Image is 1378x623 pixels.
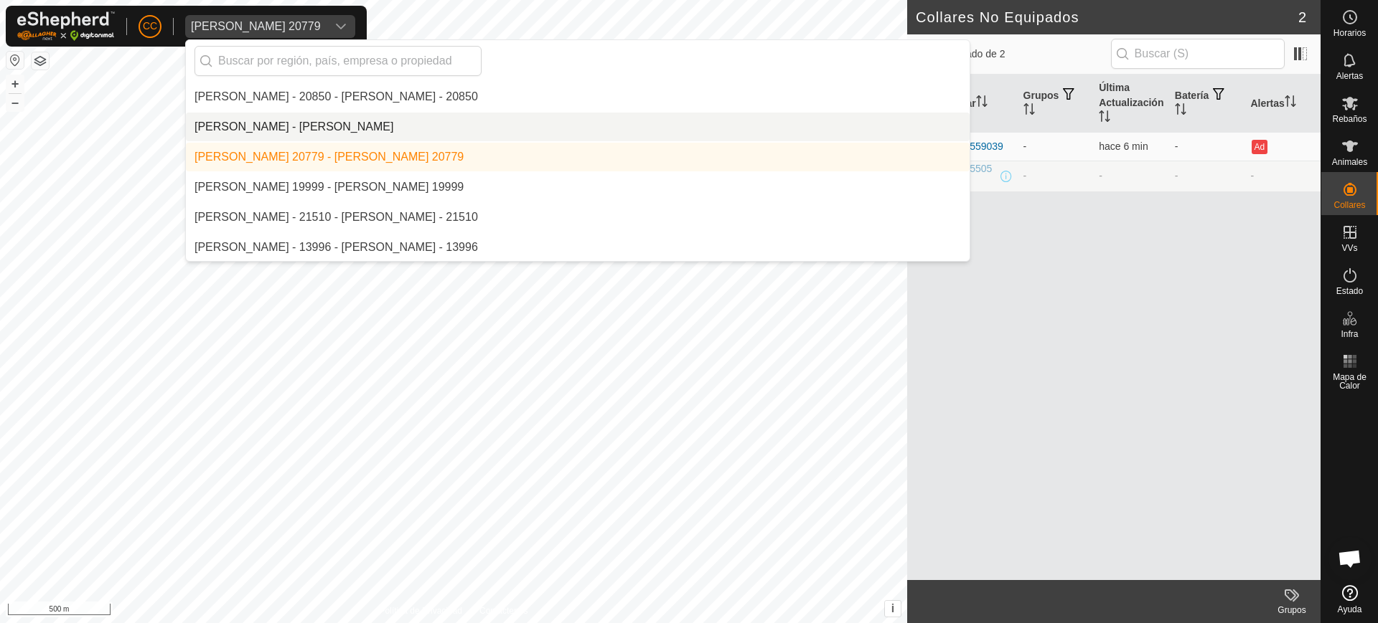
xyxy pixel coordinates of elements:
li: Alejandro Castellano Barrero - 21510 [186,203,970,232]
a: Política de Privacidad [380,604,462,617]
div: [PERSON_NAME] - 13996 - [PERSON_NAME] - 13996 [194,239,478,256]
td: - [1169,161,1245,191]
div: [PERSON_NAME] - 20850 - [PERSON_NAME] - 20850 [194,88,478,105]
div: [PERSON_NAME] 20779 [191,21,321,32]
span: Mapa de Calor [1325,373,1374,390]
span: 2 [1298,6,1306,28]
li: Alcira Caballero Yugueros 20779 [186,143,970,171]
span: Rebaños [1332,115,1367,123]
th: Grupos [1018,75,1094,133]
th: Batería [1169,75,1245,133]
span: Ayuda [1338,605,1362,614]
p-sorticon: Activar para ordenar [1285,98,1296,109]
span: Alcira Caballero Yugueros 20779 [185,15,327,38]
div: [PERSON_NAME] - [PERSON_NAME] [194,118,393,135]
div: [PERSON_NAME] 20779 - [PERSON_NAME] 20779 [194,148,464,166]
div: [PERSON_NAME] - 21510 - [PERSON_NAME] - 21510 [194,209,478,226]
button: i [885,601,901,617]
p-sorticon: Activar para ordenar [1099,113,1110,124]
span: - [1099,170,1102,181]
span: 0 seleccionado de 2 [916,47,1111,62]
button: Restablecer Mapa [6,52,24,69]
h2: Collares No Equipados [916,9,1298,26]
span: VVs [1341,244,1357,252]
button: Ad [1252,140,1267,154]
div: Grupos [1263,604,1321,617]
div: Chat abierto [1328,537,1372,580]
td: - [1018,161,1094,191]
input: Buscar (S) [1111,39,1285,69]
span: Animales [1332,158,1367,166]
span: Estado [1336,287,1363,295]
button: – [6,94,24,111]
span: 9 sept 2025, 16:35 [1099,141,1148,152]
span: Horarios [1334,29,1366,37]
th: Collar [942,75,1018,133]
li: Alberto Perez Morato - 20850 [186,82,970,111]
li: ALBINO APARICIO MARTINEZ [186,113,970,141]
th: Última Actualización [1093,75,1169,133]
span: i [891,602,894,614]
li: Alejandro Chacon Fernandez - 13996 [186,233,970,262]
a: Contáctenos [479,604,528,617]
img: Logo Gallagher [17,11,115,41]
button: Capas del Mapa [32,52,49,70]
td: - [1169,132,1245,161]
p-sorticon: Activar para ordenar [976,98,988,109]
button: + [6,75,24,92]
td: - [1018,132,1094,161]
div: 1060559039 [947,139,1003,154]
td: - [1245,161,1321,191]
th: Alertas [1245,75,1321,133]
p-sorticon: Activar para ordenar [1175,105,1186,117]
a: Ayuda [1321,579,1378,619]
div: dropdown trigger [327,15,355,38]
span: Alertas [1336,72,1363,80]
p-sorticon: Activar para ordenar [1023,105,1035,117]
span: Infra [1341,330,1358,338]
span: CC [143,19,157,34]
li: Alejandro Bielsa Manzano 19999 [186,173,970,201]
input: Buscar por región, país, empresa o propiedad [194,46,482,76]
span: Collares [1334,201,1365,209]
div: [PERSON_NAME] 19999 - [PERSON_NAME] 19999 [194,179,464,196]
div: 0597550556 [947,161,998,191]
